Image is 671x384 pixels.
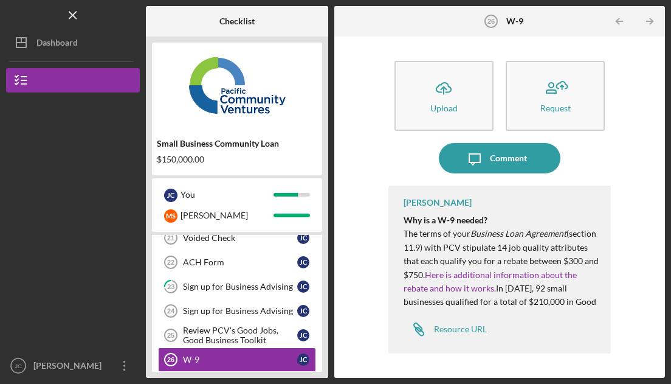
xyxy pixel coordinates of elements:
[404,317,487,341] a: Resource URL
[158,250,316,274] a: 22ACH FormJC
[183,306,297,316] div: Sign up for Business Advising
[181,205,274,226] div: [PERSON_NAME]
[6,30,140,55] button: Dashboard
[183,326,297,345] div: Review PCV's Good Jobs, Good Business Toolkit
[394,61,494,131] button: Upload
[506,61,605,131] button: Request
[36,30,78,58] div: Dashboard
[297,354,309,366] div: J C
[430,103,458,113] div: Upload
[167,332,174,339] tspan: 25
[15,363,22,369] text: JC
[158,323,316,347] a: 25Review PCV's Good Jobs, Good Business ToolkitJC
[158,299,316,323] a: 24Sign up for Business AdvisingJC
[404,198,472,208] div: [PERSON_NAME]
[6,354,140,378] button: JC[PERSON_NAME]
[297,232,309,244] div: J C
[490,143,527,173] div: Comment
[167,259,174,266] tspan: 22
[164,189,177,202] div: J C
[439,143,560,173] button: Comment
[404,215,487,225] strong: Why is a W-9 needed?
[183,257,297,267] div: ACH Form
[297,256,309,268] div: J C
[404,270,577,293] a: Here is additional information about the rebate and how it works.
[167,356,174,363] tspan: 26
[297,329,309,341] div: J C
[164,209,177,223] div: M S
[506,16,523,26] b: W-9
[158,274,316,299] a: 23Sign up for Business AdvisingJC
[167,234,174,242] tspan: 21
[167,283,174,291] tspan: 23
[157,155,317,164] div: $150,000.00
[487,18,495,25] tspan: 26
[183,355,297,365] div: W-9
[470,228,566,239] em: Business Loan Agreement
[297,305,309,317] div: J C
[158,226,316,250] a: 21Voided CheckJC
[183,233,297,243] div: Voided Check
[183,282,297,291] div: Sign up for Business Advising
[434,324,487,334] div: Resource URL
[30,354,109,381] div: [PERSON_NAME]
[158,347,316,372] a: 26W-9JC
[181,184,274,205] div: You
[540,103,571,113] div: Request
[219,16,255,26] b: Checklist
[167,307,175,315] tspan: 24
[152,49,322,122] img: Product logo
[157,139,317,148] div: Small Business Community Loan
[404,214,599,323] p: The terms of your (section 11.9) with PCV stipulate 14 job quality attributes that each qualify y...
[297,281,309,293] div: J C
